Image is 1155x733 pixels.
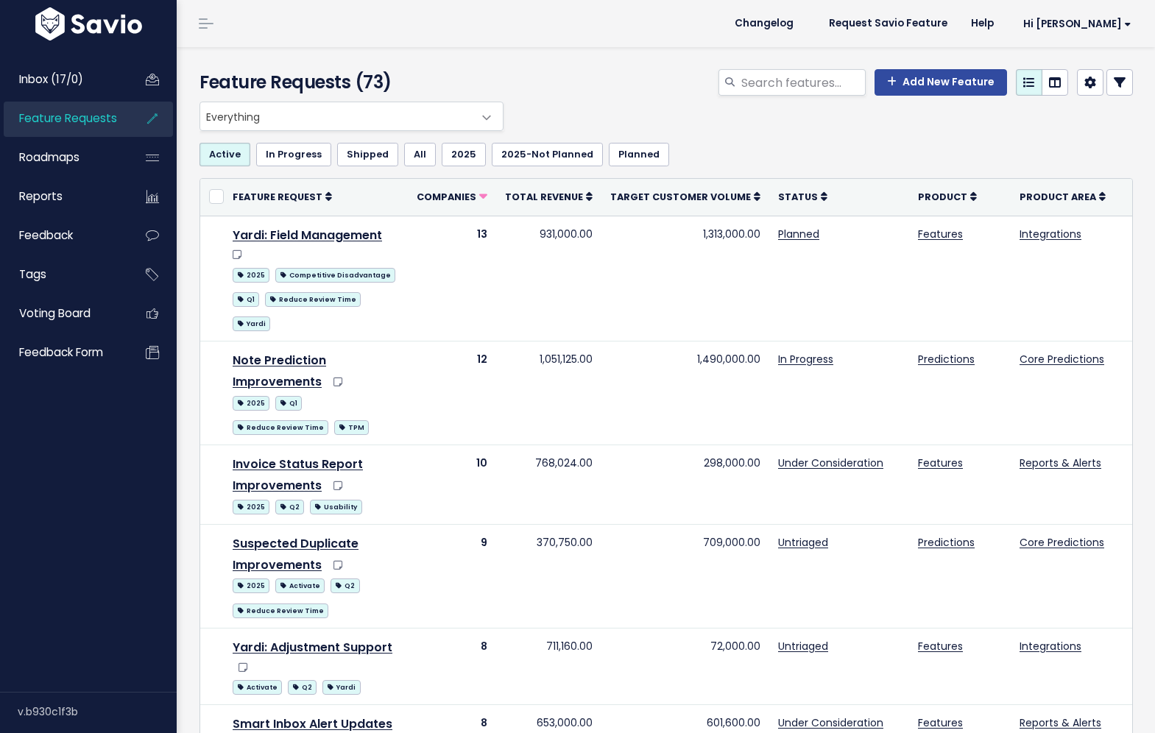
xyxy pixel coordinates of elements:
td: 12 [408,341,496,445]
input: Search features... [740,69,866,96]
td: 370,750.00 [496,524,601,628]
a: Total Revenue [505,189,593,204]
span: Product Area [1020,191,1096,203]
a: Feature Request [233,189,332,204]
a: Q2 [288,677,317,695]
a: Inbox (17/0) [4,63,122,96]
h4: Feature Requests (73) [199,69,496,96]
span: Reports [19,188,63,204]
a: Feedback form [4,336,122,369]
a: Core Predictions [1020,352,1104,366]
td: 13 [408,216,496,341]
a: Yardi: Adjustment Support [233,639,392,656]
td: 10 [408,445,496,525]
td: 931,000.00 [496,216,601,341]
span: Feature Request [233,191,322,203]
td: 72,000.00 [601,628,769,704]
a: Predictions [918,352,975,366]
span: 2025 [233,268,269,283]
a: Under Consideration [778,456,883,470]
span: Reduce Review Time [233,603,328,618]
span: TPM [334,420,369,435]
span: 2025 [233,500,269,514]
a: Planned [609,143,669,166]
a: Activate [275,576,325,594]
span: Q2 [331,578,359,593]
a: Q1 [233,289,259,308]
a: Features [918,715,963,730]
a: Integrations [1020,227,1081,241]
a: Under Consideration [778,715,883,730]
a: Activate [233,677,282,695]
a: Planned [778,227,819,241]
span: Inbox (17/0) [19,71,83,87]
a: 2025-Not Planned [492,143,603,166]
span: Activate [233,680,282,695]
a: Feature Requests [4,102,122,135]
span: Changelog [735,18,794,29]
a: Predictions [918,535,975,550]
span: Tags [19,266,46,282]
a: In Progress [778,352,833,366]
span: Target Customer Volume [610,191,751,203]
a: Reports & Alerts [1020,715,1101,730]
span: Status [778,191,818,203]
span: Q2 [288,680,317,695]
a: Yardi: Field Management [233,227,382,244]
a: Integrations [1020,639,1081,654]
span: Yardi [322,680,360,695]
a: Status [778,189,827,204]
span: Product [918,191,967,203]
a: Feedback [4,219,122,252]
span: Reduce Review Time [265,292,361,307]
span: Reduce Review Time [233,420,328,435]
div: v.b930c1f3b [18,693,177,731]
a: Help [959,13,1006,35]
a: 2025 [233,265,269,283]
td: 1,051,125.00 [496,341,601,445]
span: Feedback form [19,344,103,360]
td: 768,024.00 [496,445,601,525]
a: Reduce Review Time [233,417,328,436]
a: Features [918,639,963,654]
span: Q2 [275,500,304,514]
td: 8 [408,628,496,704]
a: Shipped [337,143,398,166]
span: Companies [417,191,476,203]
span: Q1 [275,396,302,411]
td: 1,313,000.00 [601,216,769,341]
a: Smart Inbox Alert Updates [233,715,392,732]
span: 2025 [233,578,269,593]
span: Activate [275,578,325,593]
a: Features [918,456,963,470]
a: Q1 [275,393,302,411]
a: Active [199,143,250,166]
ul: Filter feature requests [199,143,1133,166]
a: Product [918,189,977,204]
span: Yardi [233,316,270,331]
a: Companies [417,189,487,204]
span: Voting Board [19,305,91,321]
span: Q1 [233,292,259,307]
span: 2025 [233,396,269,411]
td: 298,000.00 [601,445,769,525]
a: 2025 [442,143,486,166]
a: Usability [310,497,361,515]
a: Yardi [322,677,360,695]
a: In Progress [256,143,331,166]
a: Voting Board [4,297,122,330]
a: Features [918,227,963,241]
span: Feedback [19,227,73,243]
a: Roadmaps [4,141,122,174]
a: Invoice Status Report Improvements [233,456,363,494]
a: Q2 [275,497,304,515]
a: Untriaged [778,639,828,654]
a: Target Customer Volume [610,189,760,204]
span: Competitive Disadvantage [275,268,395,283]
a: Note Prediction Improvements [233,352,326,390]
a: Reports [4,180,122,213]
a: 2025 [233,393,269,411]
span: Everything [200,102,473,130]
td: 711,160.00 [496,628,601,704]
span: Roadmaps [19,149,80,165]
